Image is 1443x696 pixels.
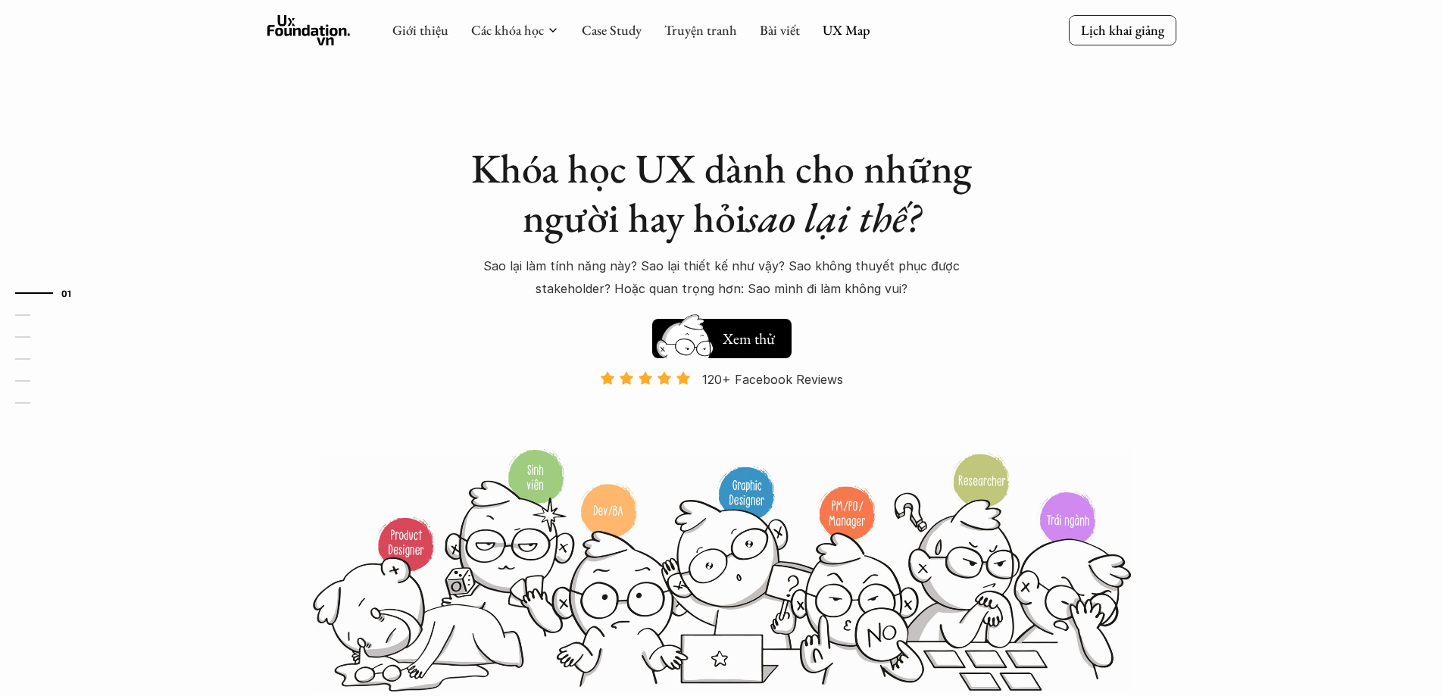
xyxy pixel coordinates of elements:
a: UX Map [823,21,870,39]
a: Các khóa học [471,21,544,39]
a: 120+ Facebook Reviews [587,370,857,447]
a: Lịch khai giảng [1069,15,1176,45]
em: sao lại thế? [746,191,920,244]
strong: 01 [61,288,72,298]
a: Giới thiệu [392,21,448,39]
a: Xem thử [652,311,792,358]
h5: Xem thử [720,328,776,349]
p: 120+ Facebook Reviews [702,368,843,391]
p: Lịch khai giảng [1081,21,1164,39]
a: Case Study [582,21,642,39]
a: Bài viết [760,21,800,39]
h1: Khóa học UX dành cho những người hay hỏi [457,144,987,242]
a: Truyện tranh [664,21,737,39]
p: Sao lại làm tính năng này? Sao lại thiết kế như vậy? Sao không thuyết phục được stakeholder? Hoặc... [457,254,987,301]
a: 01 [15,284,87,302]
